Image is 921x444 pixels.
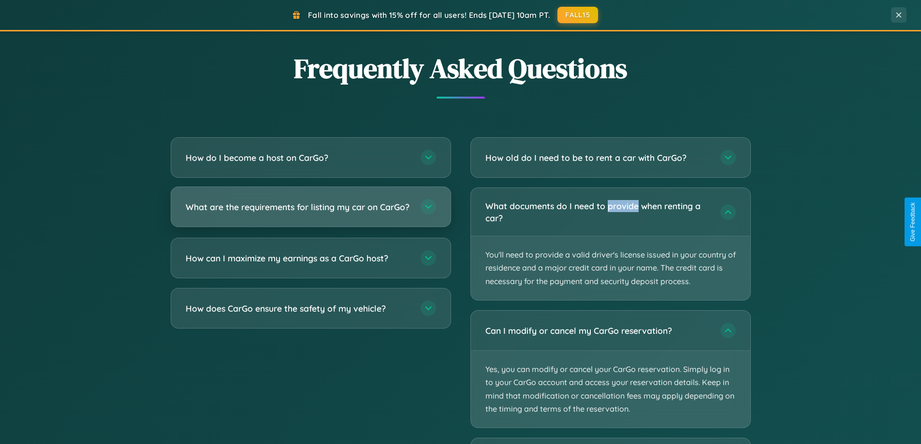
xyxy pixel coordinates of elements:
h3: How can I maximize my earnings as a CarGo host? [186,252,411,264]
h3: How do I become a host on CarGo? [186,152,411,164]
h3: Can I modify or cancel my CarGo reservation? [485,325,711,337]
h3: What are the requirements for listing my car on CarGo? [186,201,411,213]
h3: What documents do I need to provide when renting a car? [485,200,711,224]
p: You'll need to provide a valid driver's license issued in your country of residence and a major c... [471,236,750,300]
h3: How does CarGo ensure the safety of my vehicle? [186,302,411,315]
h3: How old do I need to be to rent a car with CarGo? [485,152,711,164]
p: Yes, you can modify or cancel your CarGo reservation. Simply log in to your CarGo account and acc... [471,351,750,428]
span: Fall into savings with 15% off for all users! Ends [DATE] 10am PT. [308,10,550,20]
button: FALL15 [557,7,598,23]
div: Give Feedback [909,202,916,242]
h2: Frequently Asked Questions [171,50,751,87]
